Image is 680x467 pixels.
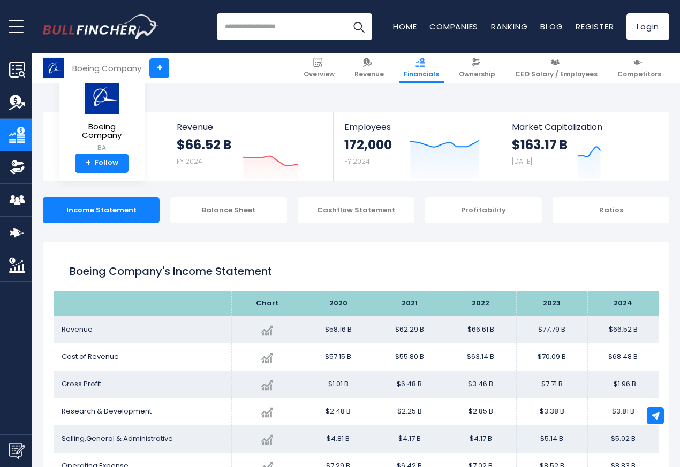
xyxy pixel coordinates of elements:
td: $68.48 B [587,343,659,371]
strong: + [86,158,91,168]
td: $2.25 B [374,398,445,425]
div: Ratios [553,197,669,223]
img: Ownership [9,159,25,175]
small: FY 2024 [344,157,370,166]
td: $3.46 B [445,371,516,398]
td: $3.38 B [516,398,587,425]
td: $6.48 B [374,371,445,398]
td: -$1.96 B [587,371,659,398]
strong: $163.17 B [512,136,568,153]
img: BA logo [43,58,64,78]
span: Financials [404,70,439,79]
a: Revenue $66.52 B FY 2024 [166,112,334,181]
a: + [149,58,169,78]
span: Boeing Company [67,123,136,140]
img: Bullfincher logo [43,14,158,39]
div: Balance Sheet [170,197,287,223]
td: $2.48 B [303,398,374,425]
a: Register [576,21,614,32]
a: Market Capitalization $163.17 B [DATE] [501,112,668,181]
td: $55.80 B [374,343,445,371]
td: $4.17 B [374,425,445,453]
button: Search [345,13,372,40]
a: Overview [299,53,339,83]
th: 2022 [445,291,516,316]
a: Competitors [613,53,666,83]
th: 2021 [374,291,445,316]
td: $4.81 B [303,425,374,453]
th: 2020 [303,291,374,316]
img: BA logo [83,79,120,114]
td: $3.81 B [587,398,659,425]
span: CEO Salary / Employees [515,70,598,79]
a: Ranking [491,21,527,32]
a: CEO Salary / Employees [510,53,602,83]
td: $77.79 B [516,316,587,343]
a: Home [393,21,417,32]
td: $2.85 B [445,398,516,425]
a: Financials [399,53,444,83]
div: Income Statement [43,197,160,223]
span: Competitors [617,70,661,79]
td: $58.16 B [303,316,374,343]
div: Profitability [425,197,542,223]
td: $1.01 B [303,371,374,398]
td: $4.17 B [445,425,516,453]
td: $5.14 B [516,425,587,453]
a: Revenue [350,53,389,83]
a: Go to homepage [43,14,158,39]
strong: 172,000 [344,136,392,153]
th: Chart [231,291,303,316]
span: Gross Profit [62,379,101,389]
span: Ownership [459,70,495,79]
td: $70.09 B [516,343,587,371]
span: Research & Development [62,406,152,416]
span: Overview [304,70,335,79]
span: Revenue [62,324,93,334]
a: +Follow [75,154,129,173]
span: Selling,General & Administrative [62,433,173,443]
span: Revenue [177,122,323,132]
td: $62.29 B [374,316,445,343]
span: Revenue [354,70,384,79]
a: Ownership [454,53,500,83]
span: Cost of Revenue [62,351,119,362]
h1: Boeing Company's Income Statement [70,263,643,279]
td: $5.02 B [587,425,659,453]
small: [DATE] [512,157,532,166]
a: Blog [540,21,563,32]
td: $57.15 B [303,343,374,371]
span: Market Capitalization [512,122,658,132]
small: BA [67,143,136,152]
a: Companies [429,21,478,32]
a: Login [626,13,669,40]
a: Employees 172,000 FY 2024 [334,112,500,181]
span: Employees [344,122,489,132]
strong: $66.52 B [177,136,231,153]
div: Boeing Company [72,62,141,74]
td: $7.71 B [516,371,587,398]
th: 2024 [587,291,659,316]
th: 2023 [516,291,587,316]
td: $66.52 B [587,316,659,343]
td: $66.61 B [445,316,516,343]
a: Boeing Company BA [67,78,137,154]
div: Cashflow Statement [298,197,414,223]
small: FY 2024 [177,157,202,166]
td: $63.14 B [445,343,516,371]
